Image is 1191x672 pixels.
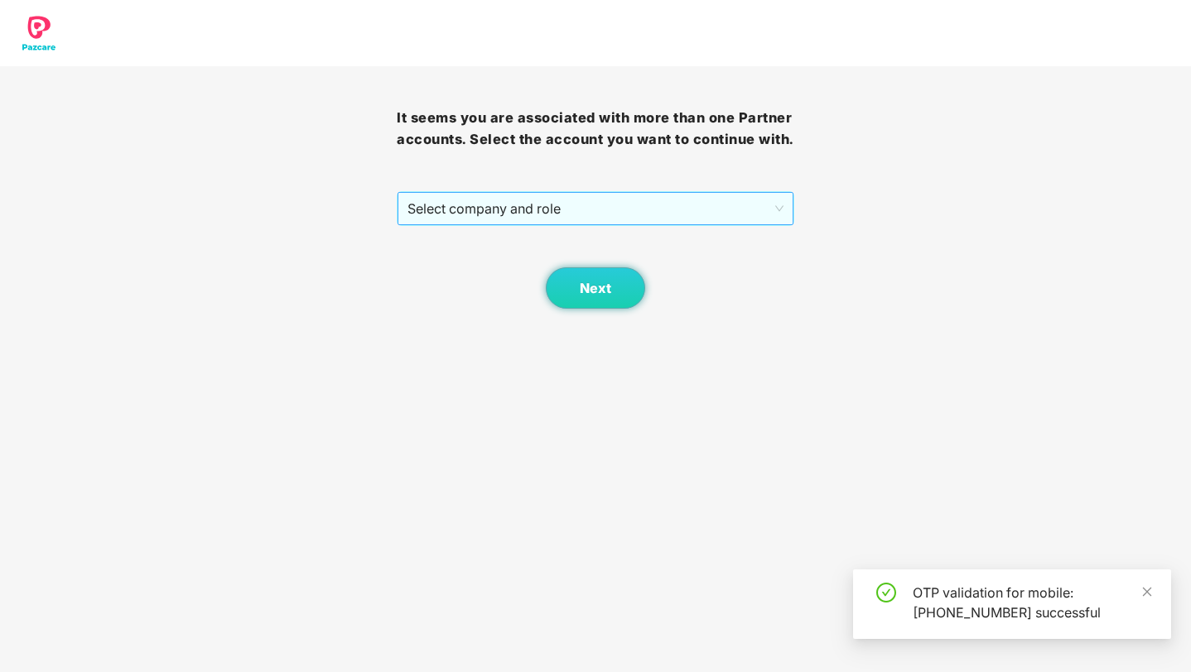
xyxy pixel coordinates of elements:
span: Select company and role [407,193,783,224]
span: Next [580,281,611,296]
h3: It seems you are associated with more than one Partner accounts. Select the account you want to c... [397,108,793,150]
span: close [1141,586,1153,598]
button: Next [546,267,645,309]
div: OTP validation for mobile: [PHONE_NUMBER] successful [913,583,1151,622]
span: check-circle [876,583,896,602]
